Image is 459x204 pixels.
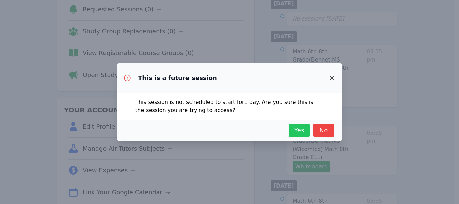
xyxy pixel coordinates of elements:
[289,124,310,137] button: Yes
[138,74,217,82] h3: This is a future session
[313,124,334,137] button: No
[316,126,331,135] span: No
[292,126,307,135] span: Yes
[135,98,324,114] p: This session is not scheduled to start for 1 day . Are you sure this is the session you are tryin...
